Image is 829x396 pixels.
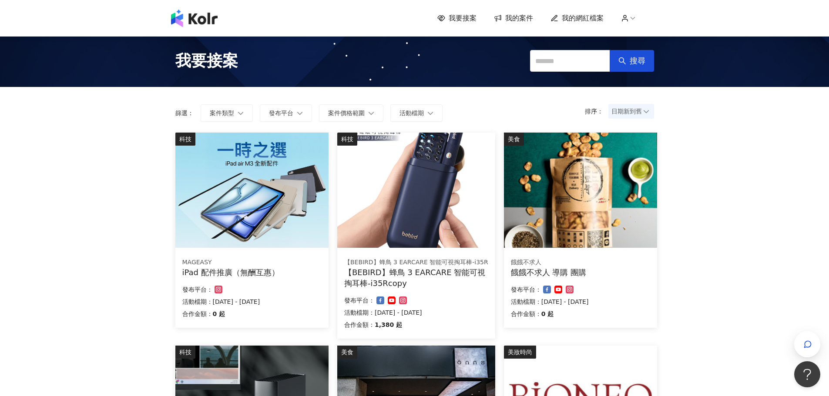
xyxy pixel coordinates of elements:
span: search [618,57,626,65]
span: 活動檔期 [399,110,424,116]
div: 【BEBIRD】蜂鳥 3 EARCARE 智能可視掏耳棒-i35R [344,258,488,267]
button: 活動檔期 [390,104,443,122]
p: 合作金額： [182,309,213,319]
div: 美妝時尚 [504,346,536,359]
p: 發布平台： [182,284,213,295]
div: MAGEASY [182,258,322,267]
img: logo [171,10,218,27]
span: 我的網紅檔案 [562,13,604,23]
img: 餓餓不求人系列 [504,133,657,248]
p: 活動檔期：[DATE] - [DATE] [182,296,322,307]
iframe: Help Scout Beacon - Open [794,361,820,387]
div: 美食 [337,346,357,359]
button: 案件類型 [201,104,253,122]
p: 合作金額： [511,309,541,319]
a: 我的案件 [494,13,533,23]
button: 案件價格範圍 [319,104,383,122]
img: 【BEBIRD】蜂鳥 3 EARCARE 智能可視掏耳棒-i35R [337,133,495,248]
p: 0 起 [541,309,554,319]
div: 科技 [175,133,195,146]
div: 科技 [337,133,357,146]
span: 我要接案 [449,13,477,23]
span: 我要接案 [175,50,238,72]
p: 活動檔期：[DATE] - [DATE] [344,307,488,318]
div: 美食 [504,133,524,146]
div: 科技 [175,346,195,359]
span: 發布平台 [269,110,293,116]
span: 日期新到舊 [611,105,651,118]
a: 我要接案 [437,13,477,23]
p: 活動檔期：[DATE] - [DATE] [511,296,650,307]
div: iPad 配件推廣（無酬互惠） [182,267,322,278]
div: 餓餓不求人 導購 團購 [511,267,650,278]
p: 1,380 起 [375,319,402,330]
p: 0 起 [213,309,225,319]
a: 我的網紅檔案 [550,13,604,23]
img: iPad 全系列配件 [175,133,329,248]
p: 篩選： [175,110,194,116]
span: 搜尋 [630,56,645,66]
div: 餓餓不求人 [511,258,650,267]
p: 合作金額： [344,319,375,330]
span: 案件價格範圍 [328,110,365,116]
span: 案件類型 [210,110,234,116]
p: 排序： [585,108,608,115]
p: 發布平台： [344,295,375,306]
p: 發布平台： [511,284,541,295]
button: 搜尋 [610,50,654,72]
div: 【BEBIRD】蜂鳥 3 EARCARE 智能可視掏耳棒-i35Rcopy [344,267,488,289]
button: 發布平台 [260,104,312,122]
span: 我的案件 [505,13,533,23]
